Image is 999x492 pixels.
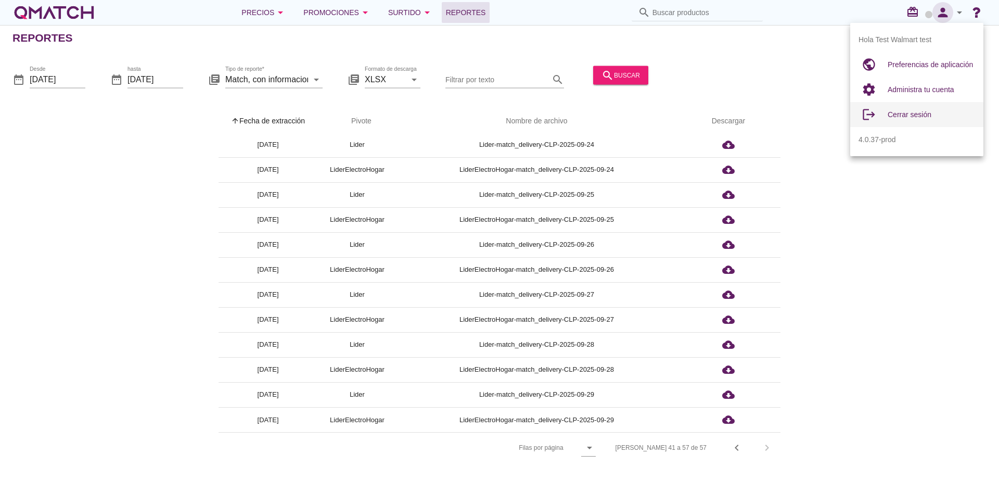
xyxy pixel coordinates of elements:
td: [DATE] [219,407,317,432]
i: arrow_drop_down [359,6,372,19]
i: arrow_drop_down [274,6,287,19]
input: Formato de descarga [365,71,406,87]
i: arrow_upward [231,117,239,125]
td: LiderElectroHogar [317,207,397,232]
span: 4.0.37-prod [859,134,896,145]
div: Promociones [303,6,372,19]
button: Precios [233,2,295,23]
input: Buscar productos [652,4,757,21]
i: settings [859,79,879,100]
button: buscar [593,66,648,84]
input: Filtrar por texto [445,71,549,87]
td: Lider-match_delivery-CLP-2025-09-24 [397,132,676,157]
div: [PERSON_NAME] 41 a 57 de 57 [616,443,707,452]
i: cloud_download [722,338,735,351]
td: Lider [317,282,397,307]
i: library_books [348,73,360,85]
i: public [859,54,879,75]
i: redeem [906,6,923,18]
td: Lider [317,232,397,257]
i: arrow_drop_down [953,6,966,19]
td: [DATE] [219,207,317,232]
i: arrow_drop_down [310,73,323,85]
td: Lider-match_delivery-CLP-2025-09-26 [397,232,676,257]
input: Desde [30,71,85,87]
td: Lider-match_delivery-CLP-2025-09-28 [397,332,676,357]
a: Reportes [442,2,490,23]
i: search [601,69,614,81]
td: LiderElectroHogar-match_delivery-CLP-2025-09-25 [397,207,676,232]
span: Administra tu cuenta [888,85,954,94]
span: Reportes [446,6,486,19]
td: [DATE] [219,332,317,357]
td: LiderElectroHogar-match_delivery-CLP-2025-09-26 [397,257,676,282]
th: Descargar: Not sorted. [676,107,780,136]
td: [DATE] [219,307,317,332]
i: cloud_download [722,288,735,301]
i: cloud_download [722,313,735,326]
td: [DATE] [219,282,317,307]
i: date_range [12,73,25,85]
span: Preferencias de aplicación [888,60,973,69]
td: [DATE] [219,182,317,207]
i: chevron_left [731,441,743,454]
td: LiderElectroHogar-match_delivery-CLP-2025-09-28 [397,357,676,382]
i: library_books [208,73,221,85]
th: Fecha de extracción: Sorted ascending. Activate to sort descending. [219,107,317,136]
div: buscar [601,69,640,81]
i: cloud_download [722,388,735,401]
i: cloud_download [722,238,735,251]
td: Lider-match_delivery-CLP-2025-09-25 [397,182,676,207]
h2: Reportes [12,30,73,46]
td: LiderElectroHogar [317,407,397,432]
td: Lider [317,182,397,207]
th: Pivote: Not sorted. Activate to sort ascending. [317,107,397,136]
th: Nombre de archivo: Not sorted. [397,107,676,136]
td: Lider [317,382,397,407]
td: Lider [317,132,397,157]
button: Promociones [295,2,380,23]
td: [DATE] [219,232,317,257]
button: Surtido [380,2,442,23]
td: LiderElectroHogar [317,157,397,182]
i: logout [859,104,879,125]
i: search [638,6,650,19]
i: cloud_download [722,188,735,201]
span: Cerrar sesión [888,110,931,119]
i: cloud_download [722,163,735,176]
i: person [932,5,953,20]
td: LiderElectroHogar-match_delivery-CLP-2025-09-27 [397,307,676,332]
td: LiderElectroHogar-match_delivery-CLP-2025-09-29 [397,407,676,432]
i: cloud_download [722,213,735,226]
div: Precios [241,6,287,19]
td: LiderElectroHogar [317,257,397,282]
i: cloud_download [722,263,735,276]
td: [DATE] [219,382,317,407]
i: cloud_download [722,413,735,426]
i: search [552,73,564,85]
td: [DATE] [219,132,317,157]
td: LiderElectroHogar [317,357,397,382]
i: cloud_download [722,363,735,376]
div: Filas por página [415,433,595,463]
td: LiderElectroHogar [317,307,397,332]
span: Hola Test Walmart test [859,34,931,45]
td: Lider-match_delivery-CLP-2025-09-29 [397,382,676,407]
i: arrow_drop_down [583,441,596,454]
td: Lider-match_delivery-CLP-2025-09-27 [397,282,676,307]
td: LiderElectroHogar-match_delivery-CLP-2025-09-24 [397,157,676,182]
button: Previous page [727,438,746,457]
td: [DATE] [219,357,317,382]
i: arrow_drop_down [421,6,433,19]
td: [DATE] [219,257,317,282]
i: cloud_download [722,138,735,151]
td: Lider [317,332,397,357]
td: [DATE] [219,157,317,182]
i: date_range [110,73,123,85]
input: hasta [127,71,183,87]
input: Tipo de reporte* [225,71,308,87]
a: white-qmatch-logo [12,2,96,23]
div: Surtido [388,6,433,19]
i: arrow_drop_down [408,73,420,85]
